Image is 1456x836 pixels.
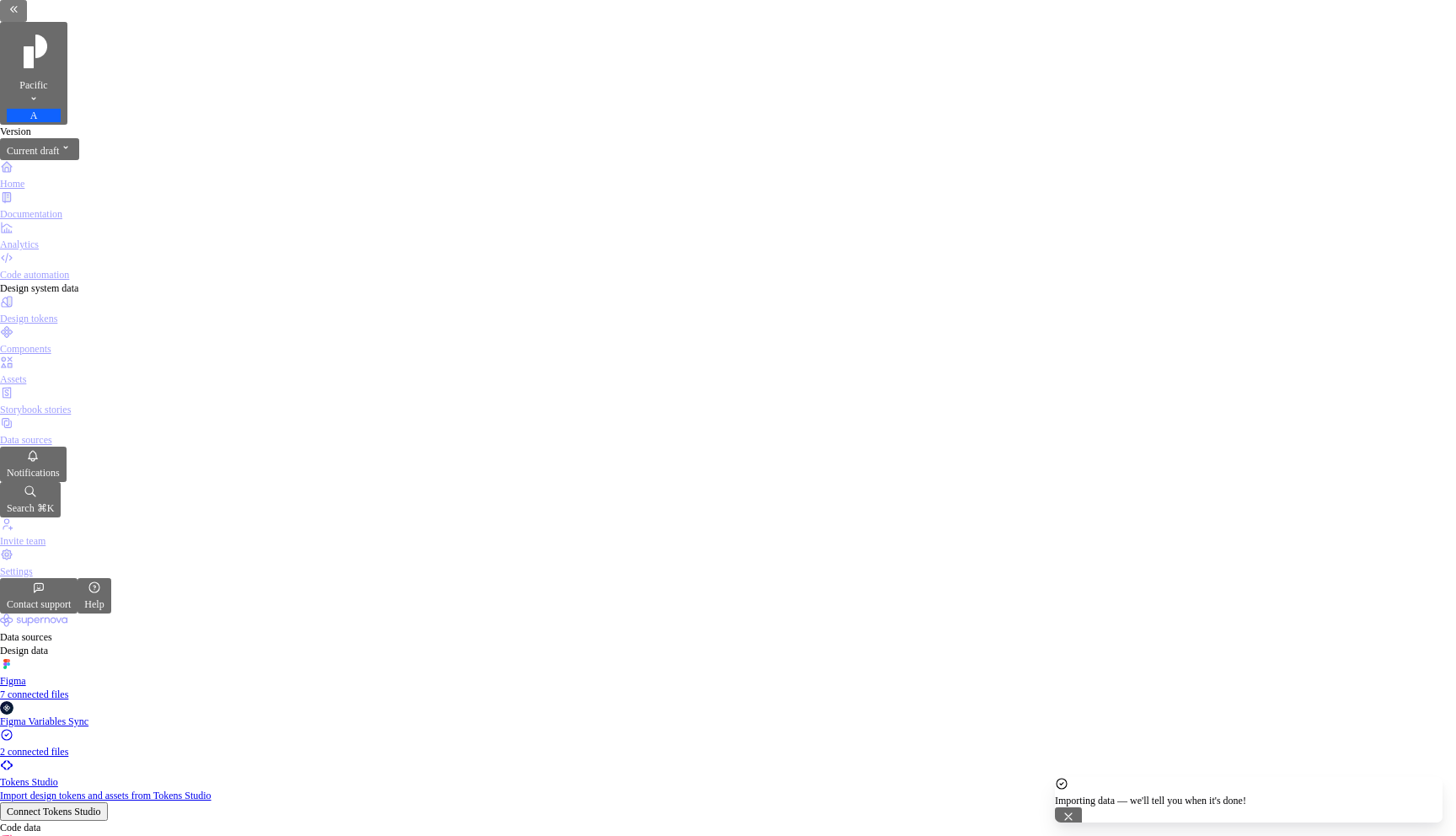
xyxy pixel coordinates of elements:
img: 8d0dbd7b-a897-4c39-8ca0-62fbda938e11.png [7,24,61,78]
div: Importing data — we'll tell you when it's done! [1055,794,1443,807]
div: Help [84,598,104,611]
div: Connect Tokens Studio [7,805,101,818]
span: Current draft [7,145,59,157]
div: Notifications [7,466,60,480]
div: Contact support [7,598,71,611]
div: Search ⌘K [7,501,54,515]
div: Pacific [7,78,61,92]
div: A [7,109,61,122]
button: Help [78,578,110,614]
